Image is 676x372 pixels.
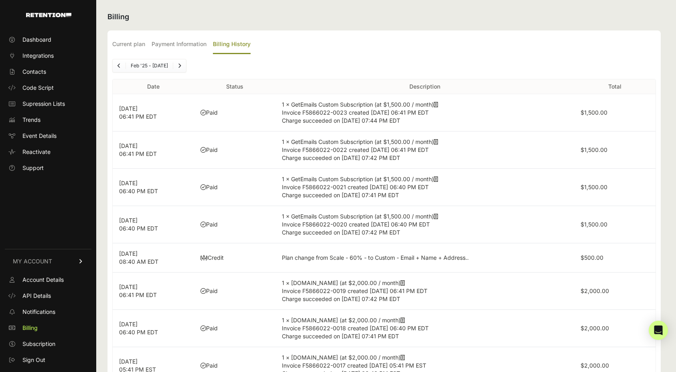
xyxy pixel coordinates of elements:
p: [DATE] 06:40 PM EDT [119,179,188,195]
img: Retention.com [26,13,71,17]
label: $2,000.00 [581,325,609,332]
a: Contacts [5,65,91,78]
td: Plan change from Scale - 60% - to Custom - Email + Name + Address.. [275,243,574,273]
th: Status [194,79,275,94]
label: $2,000.00 [581,362,609,369]
a: Supression Lists [5,97,91,110]
a: Subscription [5,338,91,350]
td: Paid [194,206,275,243]
a: Next [173,59,186,72]
span: Charge succeeded on [DATE] 07:42 PM EDT [282,229,400,236]
td: 1 × [DOMAIN_NAME] (at $2,000.00 / month) [275,273,574,310]
a: Dashboard [5,33,91,46]
span: Support [22,164,44,172]
span: API Details [22,292,51,300]
label: Payment Information [152,35,206,54]
span: Billing [22,324,38,332]
span: Supression Lists [22,100,65,108]
a: API Details [5,289,91,302]
label: $500.00 [581,254,603,261]
span: Charge succeeded on [DATE] 07:41 PM EDT [282,192,399,198]
label: Billing History [213,35,251,54]
p: [DATE] 06:40 PM EDT [119,216,188,232]
td: Paid [194,273,275,310]
span: Dashboard [22,36,51,44]
p: [DATE] 06:41 PM EDT [119,283,188,299]
a: Trends [5,113,91,126]
span: Invoice F5866022-0018 created [DATE] 06:40 PM EDT [282,325,429,332]
a: Sign Out [5,354,91,366]
span: Charge succeeded on [DATE] 07:42 PM EDT [282,295,400,302]
li: Feb '25 - [DATE] [125,63,173,69]
a: Previous [113,59,125,72]
span: Code Script [22,84,54,92]
span: Account Details [22,276,64,284]
span: Sign Out [22,356,45,364]
a: Notifications [5,305,91,318]
span: Reactivate [22,148,51,156]
th: Total [574,79,656,94]
td: 1 × [DOMAIN_NAME] (at $2,000.00 / month) [275,310,574,347]
span: Invoice F5866022-0021 created [DATE] 06:40 PM EDT [282,184,429,190]
a: Integrations [5,49,91,62]
td: 1 × GetEmails Custom Subscription (at $1,500.00 / month) [275,131,574,169]
td: 1 × GetEmails Custom Subscription (at $1,500.00 / month) [275,94,574,131]
span: Invoice F5866022-0022 created [DATE] 06:41 PM EDT [282,146,429,153]
a: Support [5,162,91,174]
span: Charge succeeded on [DATE] 07:42 PM EDT [282,154,400,161]
a: MY ACCOUNT [5,249,91,273]
label: $1,500.00 [581,221,607,228]
label: $2,000.00 [581,287,609,294]
span: Event Details [22,132,57,140]
label: $1,500.00 [581,184,607,190]
span: Contacts [22,68,46,76]
a: Code Script [5,81,91,94]
span: Invoice F5866022-0020 created [DATE] 06:40 PM EDT [282,221,430,228]
td: 1 × GetEmails Custom Subscription (at $1,500.00 / month) [275,169,574,206]
span: Subscription [22,340,55,348]
span: Invoice F5866022-0023 created [DATE] 06:41 PM EDT [282,109,429,116]
span: Invoice F5866022-0019 created [DATE] 06:41 PM EDT [282,287,427,294]
span: Integrations [22,52,54,60]
td: Paid [194,94,275,131]
a: Account Details [5,273,91,286]
span: Trends [22,116,40,124]
span: Invoice F5866022-0017 created [DATE] 05:41 PM EST [282,362,426,369]
p: [DATE] 06:41 PM EDT [119,105,188,121]
label: $1,500.00 [581,109,607,116]
label: Current plan [112,35,145,54]
td: Credit [194,243,275,273]
td: Paid [194,131,275,169]
span: MY ACCOUNT [13,257,52,265]
h2: Billing [107,11,661,22]
p: [DATE] 06:40 PM EDT [119,320,188,336]
a: Billing [5,321,91,334]
a: Reactivate [5,146,91,158]
a: Event Details [5,129,91,142]
span: Charge succeeded on [DATE] 07:44 PM EDT [282,117,400,124]
p: [DATE] 08:40 AM EDT [119,250,188,266]
span: Notifications [22,308,55,316]
td: 1 × GetEmails Custom Subscription (at $1,500.00 / month) [275,206,574,243]
div: Open Intercom Messenger [649,321,668,340]
th: Date [113,79,194,94]
label: $1,500.00 [581,146,607,153]
td: Paid [194,169,275,206]
td: Paid [194,310,275,347]
th: Description [275,79,574,94]
span: Charge succeeded on [DATE] 07:41 PM EDT [282,333,399,340]
p: [DATE] 06:41 PM EDT [119,142,188,158]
